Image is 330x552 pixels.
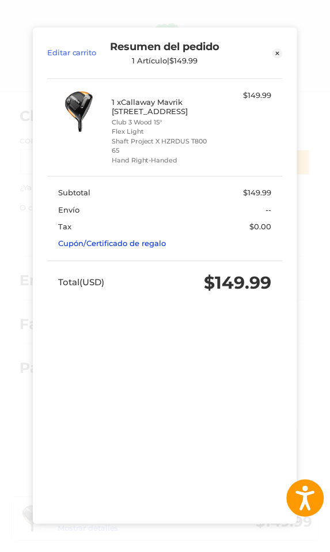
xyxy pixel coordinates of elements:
a: Editar carrito [47,40,106,66]
span: Total (USD) [58,277,104,288]
div: $149.99 [218,90,272,101]
span: $149.99 [204,273,272,294]
h4: 1 x Callaway Mavrik [STREET_ADDRESS] [112,97,215,116]
div: 1 Artículo | $149.99 [106,56,224,65]
div: Resumen del pedido [106,40,224,66]
li: Club 3 Wood 15° [112,118,215,127]
span: -- [266,206,272,215]
span: Subtotal [58,188,90,198]
span: $0.00 [250,222,272,232]
li: Hand Right-Handed [112,156,215,165]
span: Envío [58,206,79,215]
span: Tax [58,222,71,232]
li: Flex Light [112,127,215,137]
li: Shaft Project X HZRDUS T800 65 [112,137,215,156]
a: Cupón/Certificado de regalo [58,239,166,248]
span: $149.99 [244,188,272,198]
